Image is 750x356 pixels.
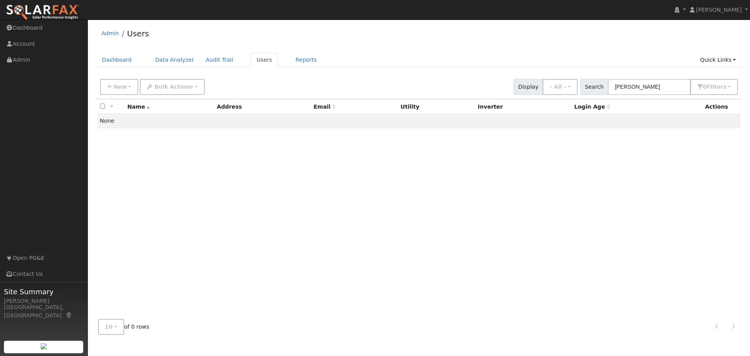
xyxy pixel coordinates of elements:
div: Utility [400,103,472,111]
a: Quick Links [694,53,742,67]
span: Site Summary [4,286,84,297]
div: Inverter [478,103,569,111]
span: Days since last login [574,104,610,110]
div: [GEOGRAPHIC_DATA], [GEOGRAPHIC_DATA] [4,303,84,320]
a: Reports [290,53,323,67]
a: Audit Trail [200,53,239,67]
span: Search [580,79,608,95]
a: Users [127,29,149,38]
img: SolarFax [6,4,79,21]
input: Search [608,79,691,95]
span: [PERSON_NAME] [696,7,742,13]
button: - All - [543,79,578,95]
span: 10 [105,324,113,330]
a: Data Analyzer [149,53,200,67]
div: Actions [705,103,738,111]
span: Name [127,104,150,110]
button: New [100,79,139,95]
img: retrieve [41,343,47,349]
div: [PERSON_NAME] [4,297,84,305]
a: Admin [102,30,119,36]
td: None [97,114,741,128]
div: Address [217,103,308,111]
span: New [113,84,127,90]
span: Filter [707,84,727,90]
span: Bulk Actions [154,84,193,90]
a: Map [66,312,73,318]
button: 0Filters [690,79,738,95]
span: of 0 rows [98,319,150,335]
a: Users [251,53,278,67]
button: 10 [98,319,124,335]
span: Email [314,104,336,110]
a: Dashboard [96,53,138,67]
span: Display [514,79,543,95]
span: s [723,84,726,90]
button: Bulk Actions [140,79,204,95]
